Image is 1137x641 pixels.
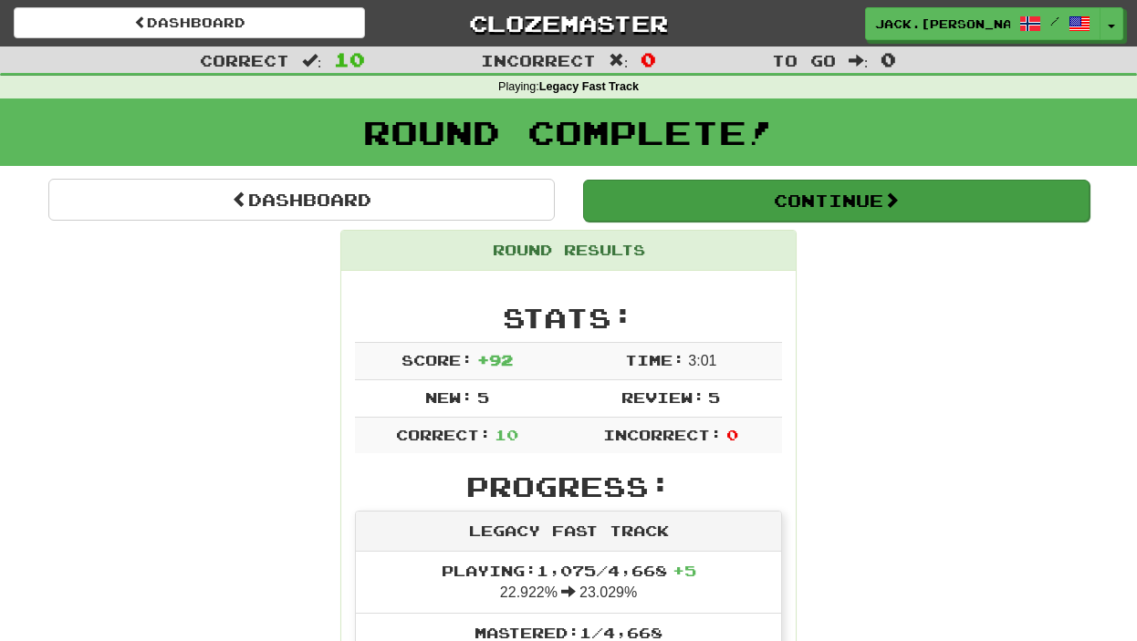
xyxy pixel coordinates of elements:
[849,53,869,68] span: :
[881,48,896,70] span: 0
[583,180,1090,222] button: Continue
[673,562,696,579] span: + 5
[48,179,555,221] a: Dashboard
[402,351,473,368] span: Score:
[200,51,289,69] span: Correct
[641,48,656,70] span: 0
[621,388,704,406] span: Review:
[865,7,1100,40] a: jack.[PERSON_NAME] /
[6,114,1131,150] h1: Round Complete!
[396,426,491,443] span: Correct:
[726,426,738,443] span: 0
[477,388,489,406] span: 5
[475,624,662,641] span: Mastered: 1 / 4,668
[302,53,322,68] span: :
[355,471,782,501] h2: Progress:
[442,562,696,579] span: Playing: 1,075 / 4,668
[495,426,518,443] span: 10
[625,351,684,368] span: Time:
[688,353,716,368] span: 3 : 0 1
[539,80,639,93] strong: Legacy Fast Track
[875,16,1010,32] span: jack.[PERSON_NAME]
[609,53,629,68] span: :
[334,48,365,70] span: 10
[356,552,781,614] li: 22.922% 23.029%
[772,51,836,69] span: To go
[355,303,782,333] h2: Stats:
[14,7,365,38] a: Dashboard
[481,51,596,69] span: Incorrect
[392,7,744,39] a: Clozemaster
[603,426,722,443] span: Incorrect:
[708,388,720,406] span: 5
[425,388,473,406] span: New:
[341,231,796,271] div: Round Results
[1050,15,1059,27] span: /
[477,351,513,368] span: + 92
[356,512,781,552] div: Legacy Fast Track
